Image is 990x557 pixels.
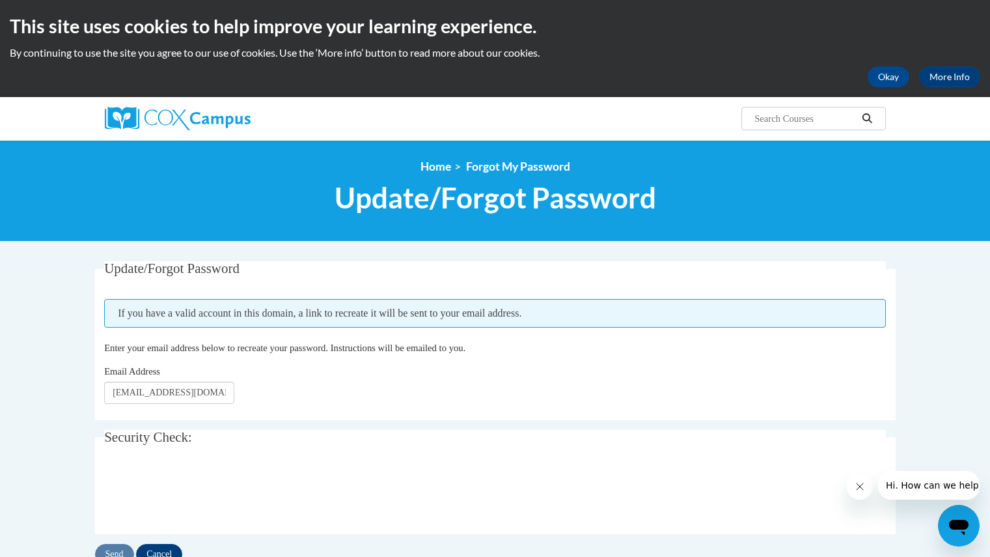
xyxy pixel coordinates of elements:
button: Okay [868,66,909,87]
span: Enter your email address below to recreate your password. Instructions will be emailed to you. [104,343,465,353]
span: Email Address [104,366,160,377]
span: Update/Forgot Password [104,261,240,276]
iframe: reCAPTCHA [104,467,302,518]
img: Cox Campus [105,107,251,130]
span: If you have a valid account in this domain, a link to recreate it will be sent to your email addr... [104,299,886,328]
input: Search Courses [753,111,857,126]
button: Search [857,111,877,126]
h2: This site uses cookies to help improve your learning experience. [10,13,980,39]
iframe: Close message [847,474,873,500]
iframe: Button to launch messaging window [938,505,980,547]
span: Security Check: [104,429,192,445]
span: Forgot My Password [466,160,570,173]
iframe: Message from company [878,471,980,500]
a: Cox Campus [105,107,352,130]
span: Update/Forgot Password [335,180,656,215]
span: Hi. How can we help? [8,9,105,20]
a: Home [420,160,451,173]
a: More Info [919,66,980,87]
input: Email [104,382,234,404]
p: By continuing to use the site you agree to our use of cookies. Use the ‘More info’ button to read... [10,46,980,60]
